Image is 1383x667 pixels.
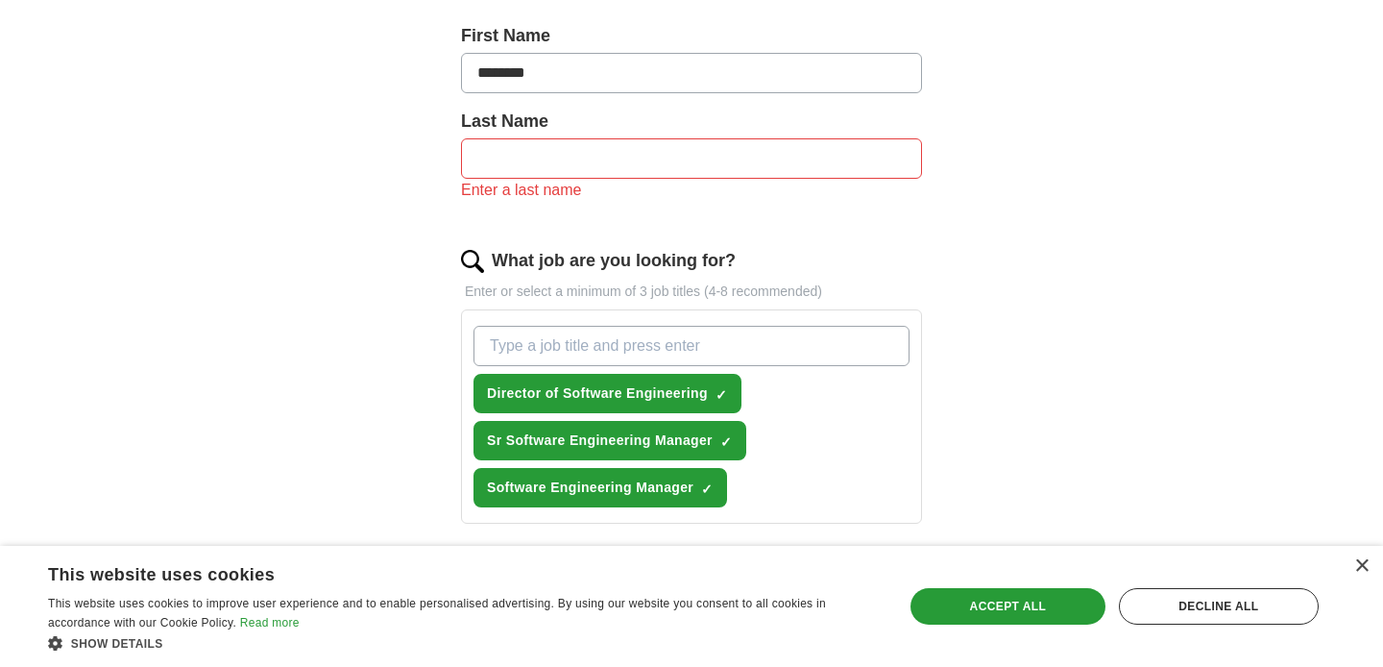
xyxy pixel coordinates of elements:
input: Type a job title and press enter [473,326,910,366]
img: search.png [461,250,484,273]
div: Close [1354,559,1369,574]
span: ✓ [701,482,713,497]
span: This website uses cookies to improve user experience and to enable personalised advertising. By u... [48,597,826,630]
label: First Name [461,23,922,49]
label: What job are you looking for? [492,248,736,274]
span: Show details [71,637,163,651]
button: Software Engineering Manager✓ [473,468,727,507]
a: Read more, opens a new window [240,616,300,630]
span: Sr Software Engineering Manager [487,431,713,451]
span: ✓ [716,387,727,403]
span: ✓ [720,434,732,450]
span: Director of Software Engineering [487,383,708,404]
div: Enter a last name [461,179,922,202]
div: Show details [48,633,879,653]
div: Decline all [1119,588,1319,625]
label: Last Name [461,109,922,135]
button: Director of Software Engineering✓ [473,374,741,413]
p: Enter or select a minimum of 3 job titles (4-8 recommended) [461,282,922,302]
span: Software Engineering Manager [487,478,693,498]
button: Sr Software Engineering Manager✓ [473,421,746,460]
div: This website uses cookies [48,557,831,586]
div: Accept all [910,588,1105,625]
